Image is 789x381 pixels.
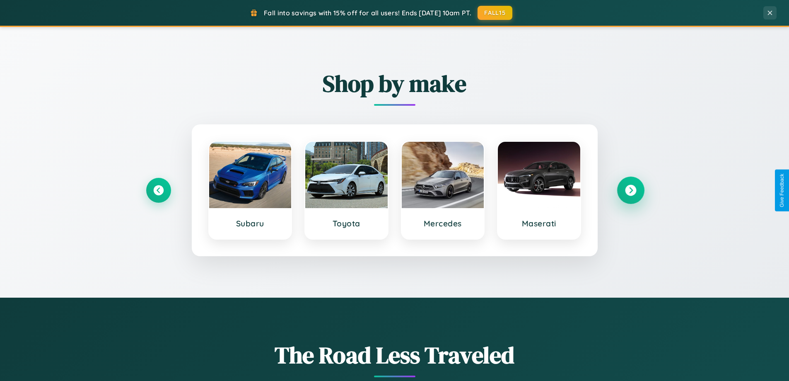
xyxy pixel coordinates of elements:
[146,339,643,371] h1: The Road Less Traveled
[146,68,643,99] h2: Shop by make
[478,6,512,20] button: FALL15
[410,218,476,228] h3: Mercedes
[314,218,379,228] h3: Toyota
[217,218,283,228] h3: Subaru
[779,174,785,207] div: Give Feedback
[506,218,572,228] h3: Maserati
[264,9,471,17] span: Fall into savings with 15% off for all users! Ends [DATE] 10am PT.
